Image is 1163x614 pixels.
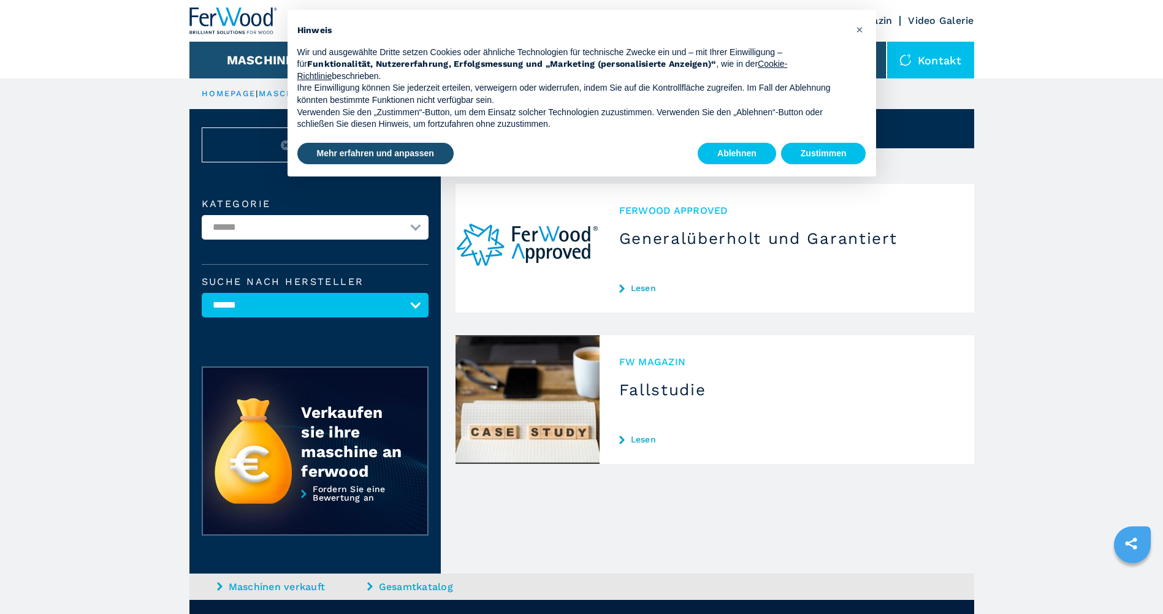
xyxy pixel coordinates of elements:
span: | [256,89,258,98]
a: Lesen [619,434,955,444]
img: Generalüberholt und Garantiert [456,184,600,313]
button: Zustimmen [781,143,866,165]
a: Fordern Sie eine Bewertung an [202,485,429,536]
label: Kategorie [202,199,429,209]
span: FW MAGAZIN [619,355,955,369]
a: Lesen [619,283,955,293]
button: ResetAbbrechen [202,127,429,162]
button: Maschinen [227,53,303,67]
h2: Hinweis [297,25,847,37]
div: Verkaufen sie ihre maschine an ferwood [301,403,403,481]
a: Maschinen verkauft [217,580,364,594]
p: Wir und ausgewählte Dritte setzen Cookies oder ähnliche Technologien für technische Zwecke ein un... [297,47,847,83]
button: Ablehnen [698,143,776,165]
h3: Fallstudie [619,380,955,400]
strong: Funktionalität, Nutzererfahrung, Erfolgsmessung und „Marketing (personalisierte Anzeigen)“ [307,59,717,69]
a: HOMEPAGE [202,89,256,98]
button: Schließen Sie diesen Hinweis [850,20,870,39]
img: Kontakt [899,54,912,66]
label: Suche nach Hersteller [202,277,429,287]
span: × [856,22,863,37]
a: sharethis [1116,528,1146,559]
span: Ferwood Approved [619,203,955,218]
img: Fallstudie [456,335,600,464]
div: Kontakt [887,42,974,78]
button: Mehr erfahren und anpassen [297,143,454,165]
a: Cookie-Richtlinie [297,59,788,81]
p: Verwenden Sie den „Zustimmen“-Button, um dem Einsatz solcher Technologien zuzustimmen. Verwenden ... [297,107,847,131]
a: Video Galerie [908,15,974,26]
img: Ferwood [189,7,278,34]
a: maschinen [259,89,319,98]
h3: Generalüberholt und Garantiert [619,229,955,248]
p: Ihre Einwilligung können Sie jederzeit erteilen, verweigern oder widerrufen, indem Sie auf die Ko... [297,82,847,106]
a: Gesamtkatalog [367,580,514,594]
